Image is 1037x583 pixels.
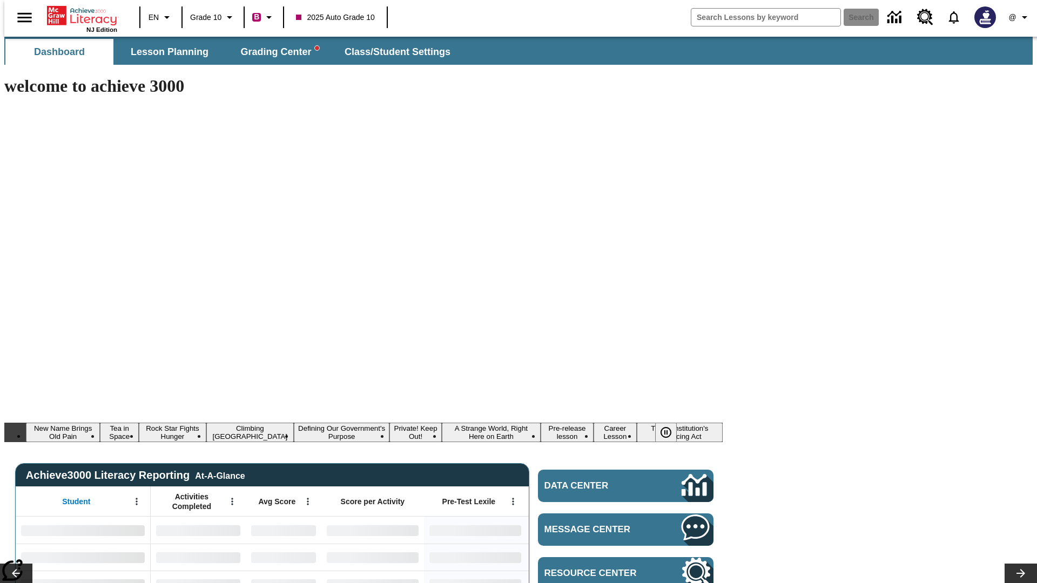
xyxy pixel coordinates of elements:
[1002,8,1037,27] button: Profile/Settings
[62,497,90,506] span: Student
[100,423,139,442] button: Slide 2 Tea in Space
[691,9,840,26] input: search field
[258,497,295,506] span: Avg Score
[156,492,227,511] span: Activities Completed
[246,544,321,571] div: No Data,
[26,423,100,442] button: Slide 1 New Name Brings Old Pain
[131,46,208,58] span: Lesson Planning
[116,39,224,65] button: Lesson Planning
[389,423,441,442] button: Slide 6 Private! Keep Out!
[206,423,294,442] button: Slide 4 Climbing Mount Tai
[296,12,374,23] span: 2025 Auto Grade 10
[538,470,713,502] a: Data Center
[186,8,240,27] button: Grade: Grade 10, Select a grade
[26,469,245,482] span: Achieve3000 Literacy Reporting
[190,12,221,23] span: Grade 10
[655,423,688,442] div: Pause
[4,37,1033,65] div: SubNavbar
[144,8,178,27] button: Language: EN, Select a language
[300,493,316,510] button: Open Menu
[637,423,723,442] button: Slide 10 The Constitution's Balancing Act
[544,568,649,579] span: Resource Center
[940,3,968,31] a: Notifications
[538,513,713,546] a: Message Center
[1008,12,1016,23] span: @
[1005,564,1037,583] button: Lesson carousel, Next
[505,493,521,510] button: Open Menu
[248,8,280,27] button: Boost Class color is violet red. Change class color
[911,3,940,32] a: Resource Center, Will open in new tab
[139,423,206,442] button: Slide 3 Rock Star Fights Hunger
[151,544,246,571] div: No Data,
[47,5,117,26] a: Home
[881,3,911,32] a: Data Center
[254,10,259,24] span: B
[4,39,460,65] div: SubNavbar
[149,12,159,23] span: EN
[240,46,319,58] span: Grading Center
[224,493,240,510] button: Open Menu
[34,46,85,58] span: Dashboard
[5,39,113,65] button: Dashboard
[47,4,117,33] div: Home
[442,423,541,442] button: Slide 7 A Strange World, Right Here on Earth
[86,26,117,33] span: NJ Edition
[246,517,321,544] div: No Data,
[315,46,319,50] svg: writing assistant alert
[974,6,996,28] img: Avatar
[129,493,145,510] button: Open Menu
[151,517,246,544] div: No Data,
[336,39,459,65] button: Class/Student Settings
[4,76,723,96] h1: welcome to achieve 3000
[655,423,677,442] button: Pause
[294,423,390,442] button: Slide 5 Defining Our Government's Purpose
[442,497,496,506] span: Pre-Test Lexile
[195,469,245,481] div: At-A-Glance
[341,497,405,506] span: Score per Activity
[594,423,637,442] button: Slide 9 Career Lesson
[226,39,334,65] button: Grading Center
[968,3,1002,31] button: Select a new avatar
[345,46,450,58] span: Class/Student Settings
[541,423,594,442] button: Slide 8 Pre-release lesson
[544,524,649,535] span: Message Center
[9,2,41,33] button: Open side menu
[544,480,645,491] span: Data Center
